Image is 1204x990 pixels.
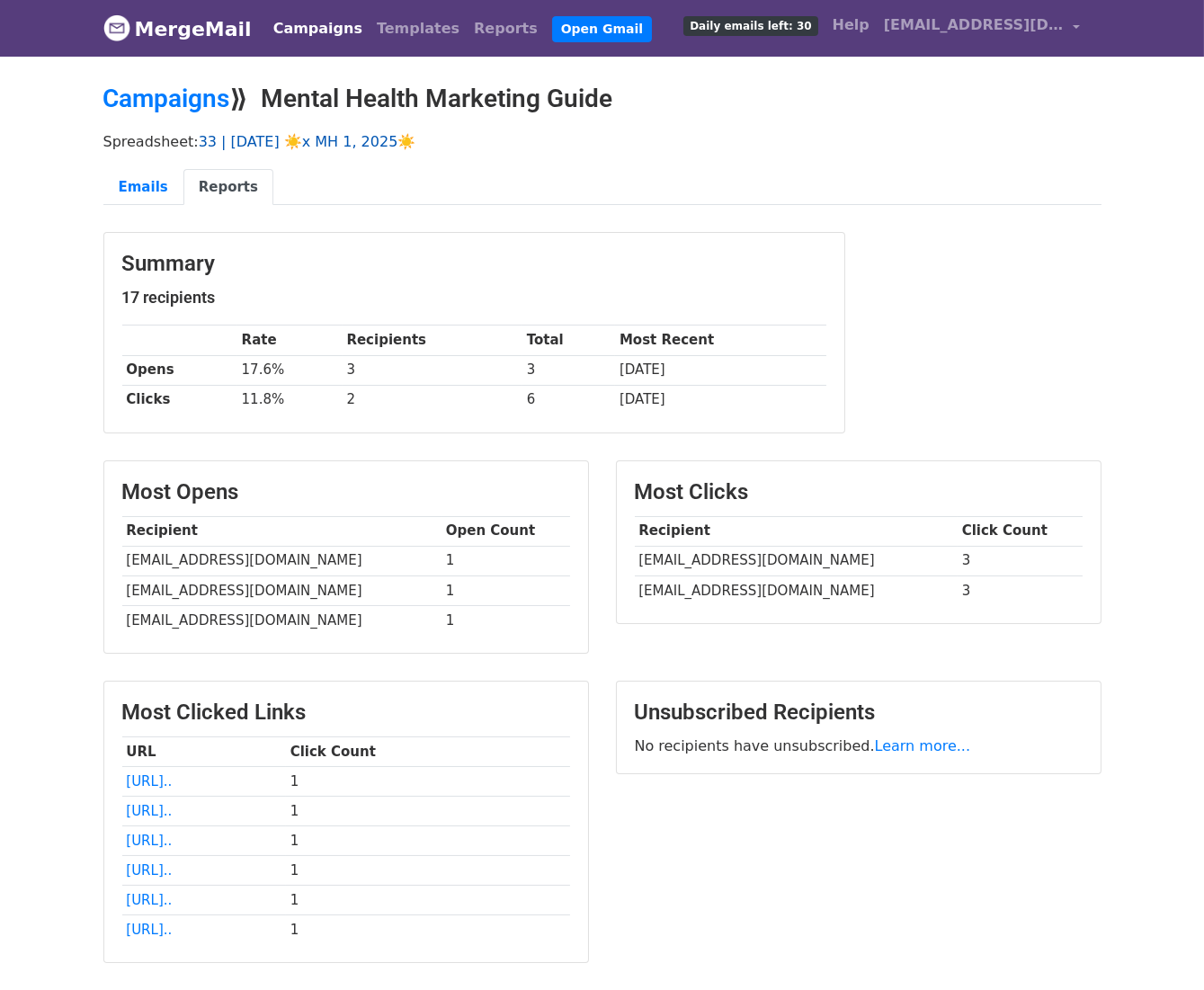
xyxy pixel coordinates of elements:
a: Reports [467,11,545,47]
a: Reports [183,169,273,206]
td: 1 [286,886,570,915]
h3: Most Opens [122,479,570,505]
p: No recipients have unsubscribed. [635,736,1083,755]
th: Rate [237,326,343,355]
a: Help [825,7,877,43]
h2: ⟫ Mental Health Marketing Guide [103,84,1101,114]
th: Most Recent [615,326,825,355]
a: [EMAIL_ADDRESS][DOMAIN_NAME] [877,7,1087,49]
p: Spreadsheet: [103,132,1101,151]
td: 2 [343,385,522,415]
a: Templates [370,11,467,47]
td: 3 [343,355,522,385]
a: [URL].. [126,922,172,938]
h3: Most Clicks [635,479,1083,505]
td: 1 [286,915,570,945]
td: 11.8% [237,385,343,415]
a: Emails [103,169,183,206]
h3: Unsubscribed Recipients [635,700,1083,726]
td: 6 [522,385,615,415]
td: [EMAIL_ADDRESS][DOMAIN_NAME] [635,546,958,575]
iframe: Chat Widget [1114,904,1204,990]
td: 1 [286,796,570,825]
a: Open Gmail [552,16,652,42]
a: [URL].. [126,773,172,789]
td: [EMAIL_ADDRESS][DOMAIN_NAME] [122,546,441,575]
td: 17.6% [237,355,343,385]
a: [URL].. [126,862,172,879]
td: [EMAIL_ADDRESS][DOMAIN_NAME] [122,575,441,605]
a: Campaigns [103,84,230,113]
td: [DATE] [615,355,825,385]
a: [URL].. [126,803,172,819]
th: URL [122,736,286,766]
td: 1 [286,826,570,856]
h3: Summary [122,251,826,277]
td: [EMAIL_ADDRESS][DOMAIN_NAME] [122,605,441,635]
th: Recipient [122,516,441,546]
a: 33 | [DATE] ☀️x MH 1, 2025☀️ [199,133,416,150]
th: Click Count [958,516,1083,546]
td: [DATE] [615,385,825,415]
span: Daily emails left: 30 [683,16,817,36]
th: Click Count [286,736,570,766]
a: Learn more... [875,737,971,754]
img: MergeMail logo [103,14,130,41]
h3: Most Clicked Links [122,700,570,726]
td: 1 [441,605,570,635]
a: MergeMail [103,10,252,48]
td: 1 [286,766,570,796]
span: [EMAIL_ADDRESS][DOMAIN_NAME] [884,14,1064,36]
td: 1 [441,546,570,575]
th: Recipient [635,516,958,546]
th: Recipients [343,326,522,355]
a: Campaigns [266,11,370,47]
td: 3 [958,546,1083,575]
th: Total [522,326,615,355]
td: 1 [286,856,570,886]
th: Clicks [122,385,237,415]
th: Opens [122,355,237,385]
th: Open Count [441,516,570,546]
a: Daily emails left: 30 [676,7,825,43]
a: [URL].. [126,833,172,849]
h5: 17 recipients [122,288,826,308]
td: 3 [958,575,1083,605]
a: [URL].. [126,892,172,908]
td: 1 [441,575,570,605]
td: [EMAIL_ADDRESS][DOMAIN_NAME] [635,575,958,605]
td: 3 [522,355,615,385]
